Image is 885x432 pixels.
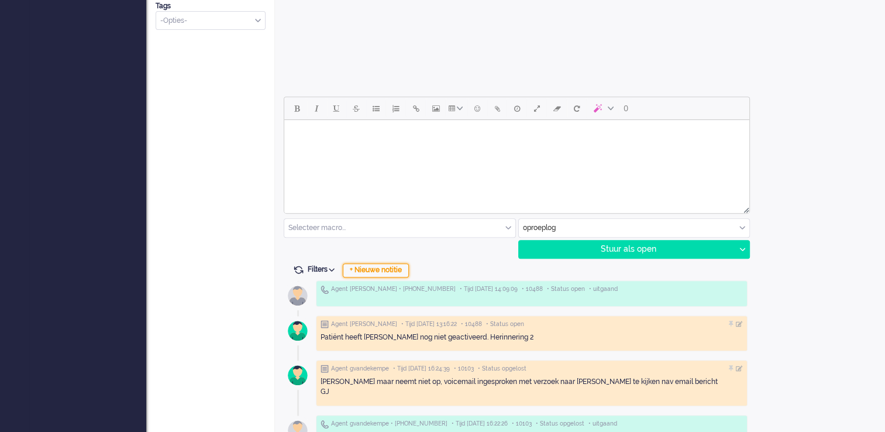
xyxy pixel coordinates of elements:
[321,332,743,342] div: Patiënt heeft [PERSON_NAME] nog niet geactiveerd. Herinnering 2
[507,98,527,118] button: Delay message
[343,263,409,277] div: + Nieuwe notitie
[308,265,339,273] span: Filters
[284,120,749,203] iframe: Rich Text Area
[331,320,397,328] span: Agent [PERSON_NAME]
[321,320,329,328] img: ic_note_grey.svg
[536,420,584,428] span: • Status opgelost
[321,420,329,428] img: ic_telephone_grey.svg
[366,98,386,118] button: Bullet list
[307,98,326,118] button: Italic
[156,1,266,11] div: Tags
[156,11,266,30] div: Select Tags
[331,285,456,293] span: Agent [PERSON_NAME] • [PHONE_NUMBER]
[401,320,457,328] span: • Tijd [DATE] 13:16:22
[406,98,426,118] button: Insert/edit link
[486,320,524,328] span: • Status open
[739,203,749,213] div: Resize
[331,365,389,373] span: Agent gvandekempe
[547,285,585,293] span: • Status open
[393,365,450,373] span: • Tijd [DATE] 16:24:39
[589,285,618,293] span: • uitgaand
[426,98,446,118] button: Insert/edit image
[283,361,312,390] img: avatar
[460,285,518,293] span: • Tijd [DATE] 14:09:09
[478,365,526,373] span: • Status opgelost
[618,98,633,118] button: 0
[321,365,329,373] img: ic_note_grey.svg
[587,98,618,118] button: AI
[321,377,743,397] div: [PERSON_NAME] maar neemt niet op, voicemail ingesproken met verzoek naar [PERSON_NAME] te kijken ...
[527,98,547,118] button: Fullscreen
[321,285,329,294] img: ic_telephone_grey.svg
[287,98,307,118] button: Bold
[331,420,447,428] span: Agent gvandekempe • [PHONE_NUMBER]
[624,104,628,113] span: 0
[386,98,406,118] button: Numbered list
[512,420,532,428] span: • 10103
[452,420,508,428] span: • Tijd [DATE] 16:22:26
[588,420,617,428] span: • uitgaand
[326,98,346,118] button: Underline
[567,98,587,118] button: Reset content
[283,316,312,345] img: avatar
[522,285,543,293] span: • 10488
[487,98,507,118] button: Add attachment
[519,241,735,258] div: Stuur als open
[346,98,366,118] button: Strikethrough
[547,98,567,118] button: Clear formatting
[283,281,312,310] img: avatar
[446,98,467,118] button: Table
[461,320,482,328] span: • 10488
[467,98,487,118] button: Emoticons
[454,365,474,373] span: • 10103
